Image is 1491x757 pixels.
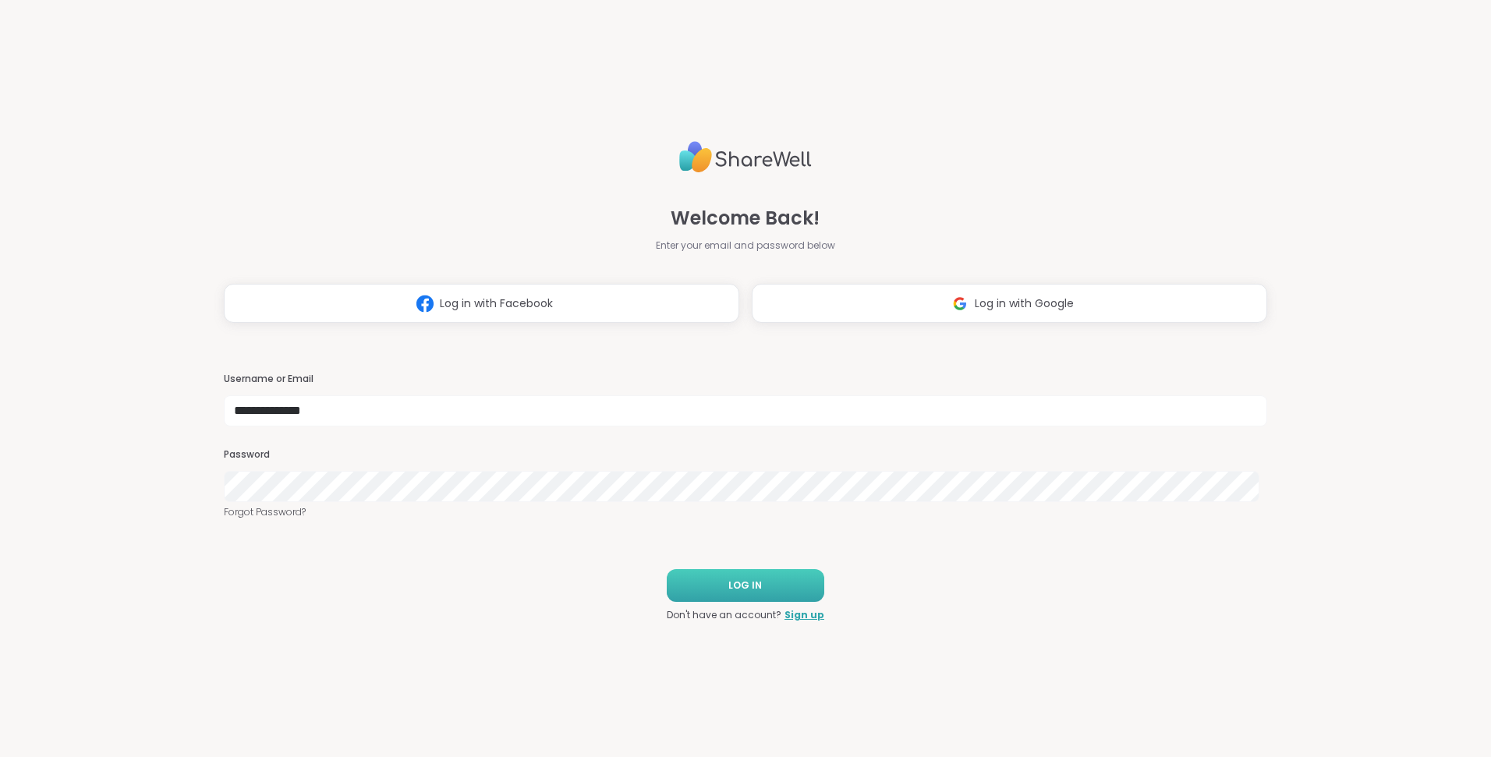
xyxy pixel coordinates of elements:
[667,608,781,622] span: Don't have an account?
[224,373,1267,386] h3: Username or Email
[728,578,762,593] span: LOG IN
[975,295,1074,312] span: Log in with Google
[224,284,739,323] button: Log in with Facebook
[224,505,1267,519] a: Forgot Password?
[752,284,1267,323] button: Log in with Google
[656,239,835,253] span: Enter your email and password below
[440,295,553,312] span: Log in with Facebook
[224,448,1267,462] h3: Password
[784,608,824,622] a: Sign up
[671,204,820,232] span: Welcome Back!
[667,569,824,602] button: LOG IN
[410,289,440,318] img: ShareWell Logomark
[679,135,812,179] img: ShareWell Logo
[945,289,975,318] img: ShareWell Logomark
